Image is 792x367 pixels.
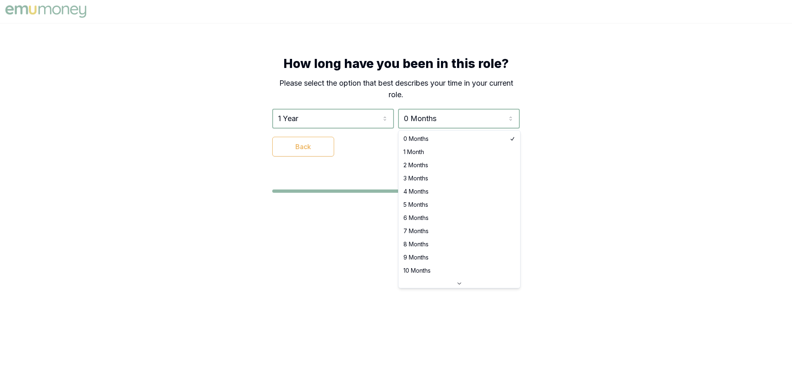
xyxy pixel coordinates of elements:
[403,227,429,235] span: 7 Months
[403,148,424,156] span: 1 Month
[403,253,429,262] span: 9 Months
[403,135,429,143] span: 0 Months
[403,161,428,169] span: 2 Months
[403,240,429,248] span: 8 Months
[403,187,429,196] span: 4 Months
[403,266,431,275] span: 10 Months
[403,214,429,222] span: 6 Months
[403,174,428,182] span: 3 Months
[403,201,428,209] span: 5 Months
